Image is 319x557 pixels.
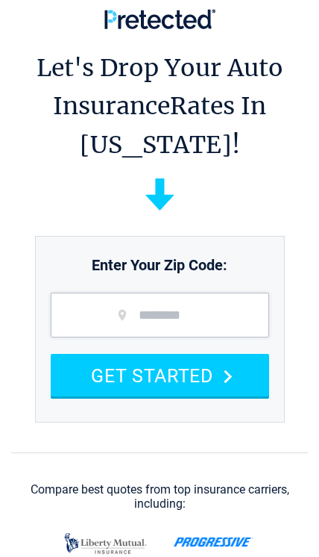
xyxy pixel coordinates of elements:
[174,537,253,547] img: progressive
[51,293,269,337] input: zip code
[36,240,284,276] p: Enter Your Zip Code:
[104,9,215,29] img: Pretected Logo
[11,483,308,511] div: Compare best quotes from top insurance carriers, including:
[51,354,269,396] button: GET STARTED
[11,49,308,164] h1: Let's Drop Your Auto Insurance Rates In [US_STATE]!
